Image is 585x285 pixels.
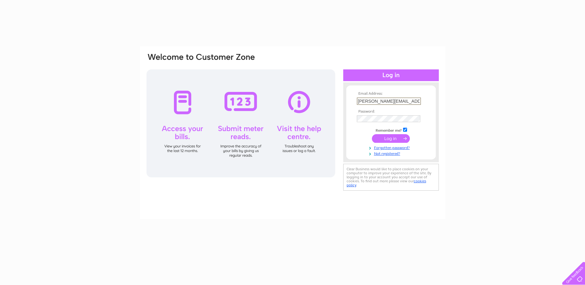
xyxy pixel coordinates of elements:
[372,134,410,143] input: Submit
[357,150,427,156] a: Not registered?
[355,127,427,133] td: Remember me?
[347,179,426,187] a: cookies policy
[355,92,427,96] th: Email Address:
[357,144,427,150] a: Forgotten password?
[355,109,427,114] th: Password:
[343,164,439,191] div: Clear Business would like to place cookies on your computer to improve your experience of the sit...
